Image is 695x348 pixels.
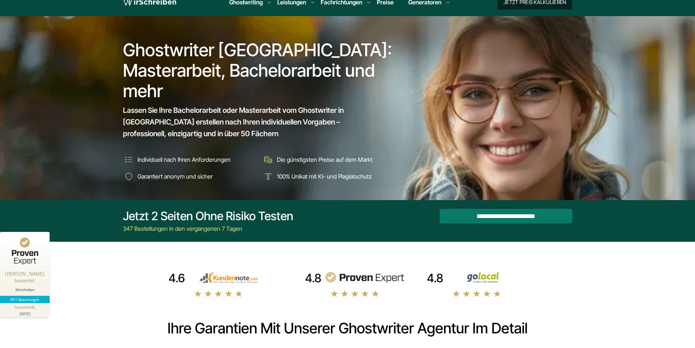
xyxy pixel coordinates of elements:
div: Authentizität [15,305,35,310]
div: Jetzt 2 Seiten ohne Risiko testen [123,209,293,223]
span: Lassen Sie Ihre Bachelorarbeit oder Masterarbeit vom Ghostwriter in [GEOGRAPHIC_DATA] erstellen n... [123,104,383,139]
h2: Ihre Garantien mit unserer Ghostwriter Agentur im Detail [123,320,572,337]
img: Individuell nach Ihren Anforderungen [123,154,135,165]
img: stars [194,290,243,298]
div: [DATE] [3,310,47,316]
li: Die günstigsten Preise auf dem Markt [262,154,397,165]
img: stars [330,290,380,298]
div: 4.8 [305,271,321,286]
div: 4.8 [427,271,443,286]
h1: Ghostwriter [GEOGRAPHIC_DATA]: Masterarbeit, Bachelorarbeit und mehr [123,40,397,101]
img: 100% Unikat mit KI- und Plagiatschutz [262,171,274,182]
li: Garantiert anonym und sicher [123,171,257,182]
img: stars [452,290,502,298]
img: Garantiert anonym und sicher [123,171,135,182]
div: Wirschreiben [3,287,47,292]
img: Die günstigsten Preise auf dem Markt [262,154,274,165]
li: Individuell nach Ihren Anforderungen [123,154,257,165]
img: provenexpert reviews [324,272,405,283]
div: 4.6 [169,271,185,286]
li: 100% Unikat mit KI- und Plagiatschutz [262,171,397,182]
img: Wirschreiben Bewertungen [446,272,526,283]
div: 347 Bestellungen in den vergangenen 7 Tagen [123,224,293,233]
img: kundennote [188,272,268,283]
